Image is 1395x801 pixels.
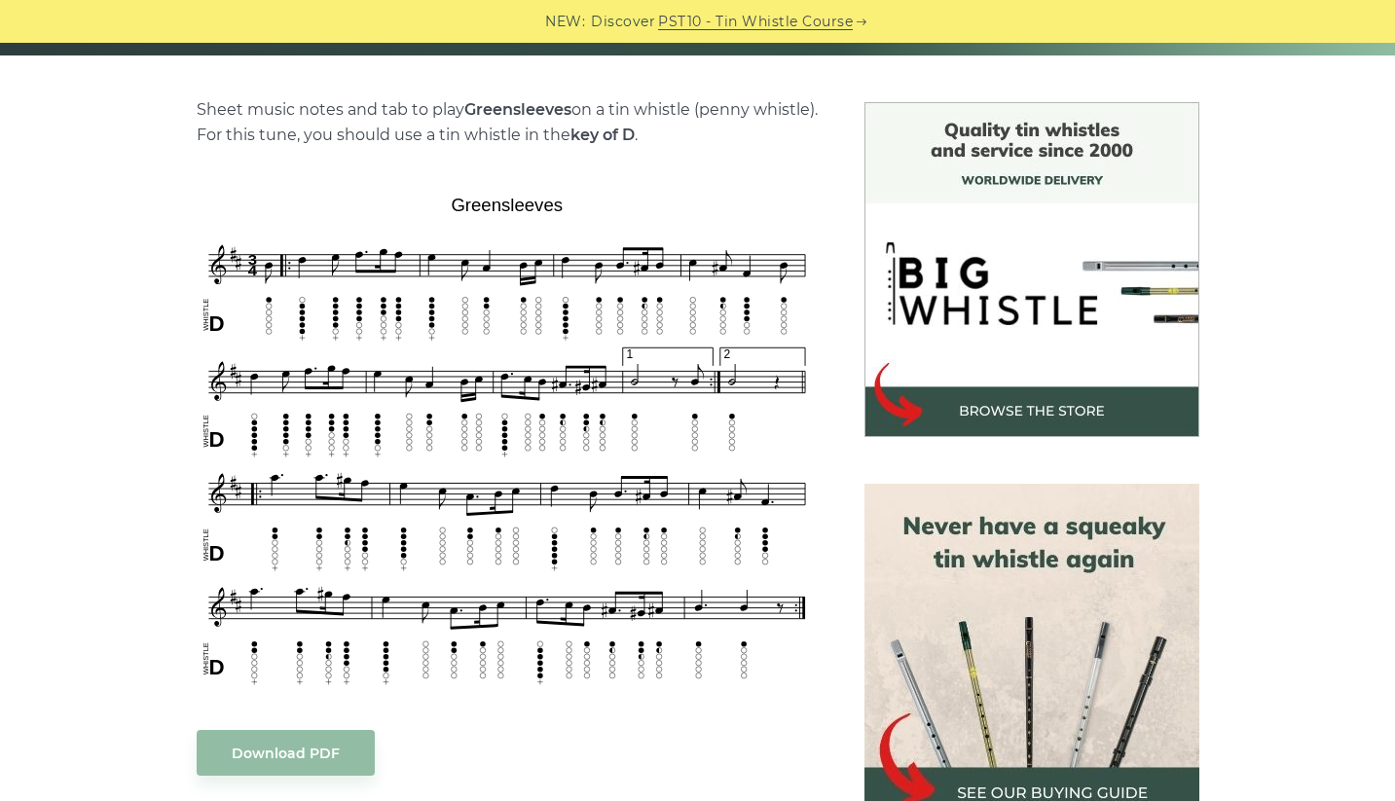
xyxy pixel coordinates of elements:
strong: key of D [570,126,635,144]
img: Greensleeves Tin Whistle Tab & Sheet Music [197,188,818,691]
p: Sheet music notes and tab to play on a tin whistle (penny whistle). For this tune, you should use... [197,97,818,148]
strong: Greensleeves [464,100,571,119]
span: Discover [591,11,655,33]
a: Download PDF [197,730,375,776]
img: BigWhistle Tin Whistle Store [864,102,1199,437]
span: NEW: [545,11,585,33]
a: PST10 - Tin Whistle Course [658,11,853,33]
